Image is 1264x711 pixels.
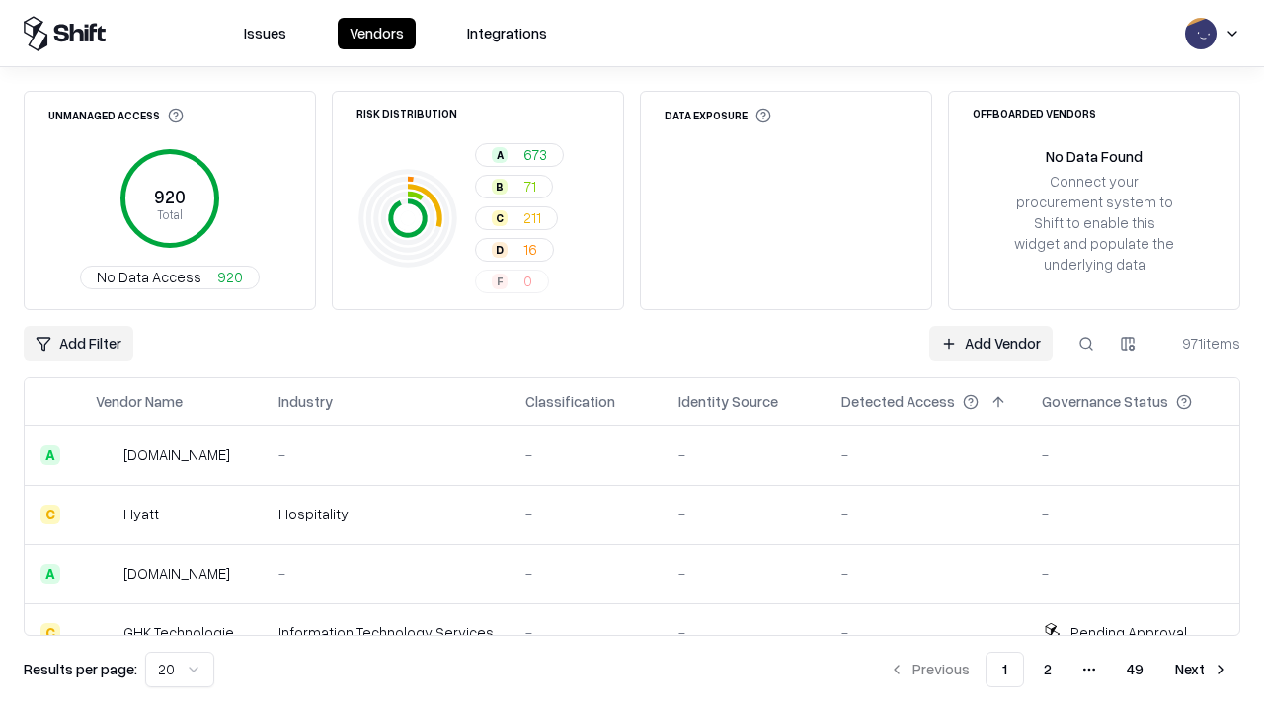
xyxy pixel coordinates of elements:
[338,18,416,49] button: Vendors
[475,206,558,230] button: C211
[96,623,116,643] img: GHK Technologies Inc.
[525,391,615,412] div: Classification
[475,143,564,167] button: A673
[986,652,1024,687] button: 1
[678,622,810,643] div: -
[1042,504,1224,524] div: -
[525,504,647,524] div: -
[523,176,536,197] span: 71
[841,563,1010,584] div: -
[1042,391,1168,412] div: Governance Status
[1111,652,1159,687] button: 49
[1070,622,1187,643] div: Pending Approval
[123,504,159,524] div: Hyatt
[157,206,183,222] tspan: Total
[1012,171,1176,276] div: Connect your procurement system to Shift to enable this widget and populate the underlying data
[278,563,494,584] div: -
[278,391,333,412] div: Industry
[123,563,230,584] div: [DOMAIN_NAME]
[40,445,60,465] div: A
[678,504,810,524] div: -
[278,504,494,524] div: Hospitality
[929,326,1053,361] a: Add Vendor
[48,108,184,123] div: Unmanaged Access
[24,659,137,679] p: Results per page:
[356,108,457,118] div: Risk Distribution
[523,239,537,260] span: 16
[1046,146,1143,167] div: No Data Found
[525,444,647,465] div: -
[1028,652,1067,687] button: 2
[232,18,298,49] button: Issues
[475,238,554,262] button: D16
[96,505,116,524] img: Hyatt
[678,391,778,412] div: Identity Source
[841,622,1010,643] div: -
[523,207,541,228] span: 211
[1042,444,1224,465] div: -
[492,242,508,258] div: D
[96,391,183,412] div: Vendor Name
[523,144,547,165] span: 673
[841,391,955,412] div: Detected Access
[973,108,1096,118] div: Offboarded Vendors
[1042,563,1224,584] div: -
[40,564,60,584] div: A
[96,445,116,465] img: intrado.com
[455,18,559,49] button: Integrations
[278,444,494,465] div: -
[97,267,201,287] span: No Data Access
[492,210,508,226] div: C
[841,504,1010,524] div: -
[154,186,186,207] tspan: 920
[678,563,810,584] div: -
[492,147,508,163] div: A
[217,267,243,287] span: 920
[877,652,1240,687] nav: pagination
[40,505,60,524] div: C
[678,444,810,465] div: -
[525,622,647,643] div: -
[492,179,508,195] div: B
[40,623,60,643] div: C
[80,266,260,289] button: No Data Access920
[1161,333,1240,354] div: 971 items
[123,444,230,465] div: [DOMAIN_NAME]
[475,175,553,198] button: B71
[24,326,133,361] button: Add Filter
[1163,652,1240,687] button: Next
[841,444,1010,465] div: -
[278,622,494,643] div: Information Technology Services
[665,108,771,123] div: Data Exposure
[123,622,247,643] div: GHK Technologies Inc.
[96,564,116,584] img: primesec.co.il
[525,563,647,584] div: -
